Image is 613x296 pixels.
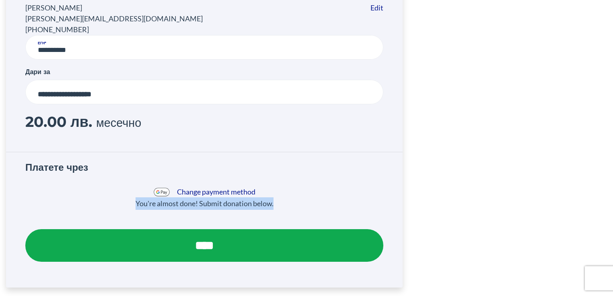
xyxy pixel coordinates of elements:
p: You're almost done! Submit donation below. [23,197,385,210]
span: лв. [70,113,92,130]
span: [PERSON_NAME] [25,3,82,12]
span: месечно [96,116,141,130]
label: Дари за [25,67,50,77]
h3: Платете чрез [25,162,383,177]
span: 20.00 [25,113,66,130]
span: [PHONE_NUMBER] [25,25,89,34]
span: [PERSON_NAME][EMAIL_ADDRESS][DOMAIN_NAME] [25,14,203,23]
a: Edit [370,2,383,13]
a: Change payment method [177,186,255,197]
